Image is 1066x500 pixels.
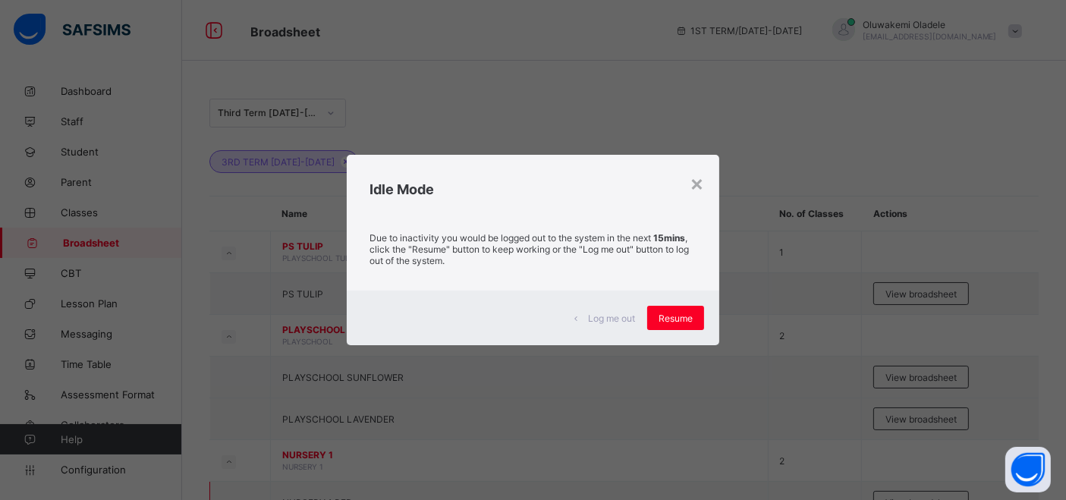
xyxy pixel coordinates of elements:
[369,181,697,197] h2: Idle Mode
[588,313,635,324] span: Log me out
[653,232,685,244] strong: 15mins
[369,232,697,266] p: Due to inactivity you would be logged out to the system in the next , click the "Resume" button t...
[659,313,693,324] span: Resume
[690,170,704,196] div: ×
[1005,447,1051,492] button: Open asap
